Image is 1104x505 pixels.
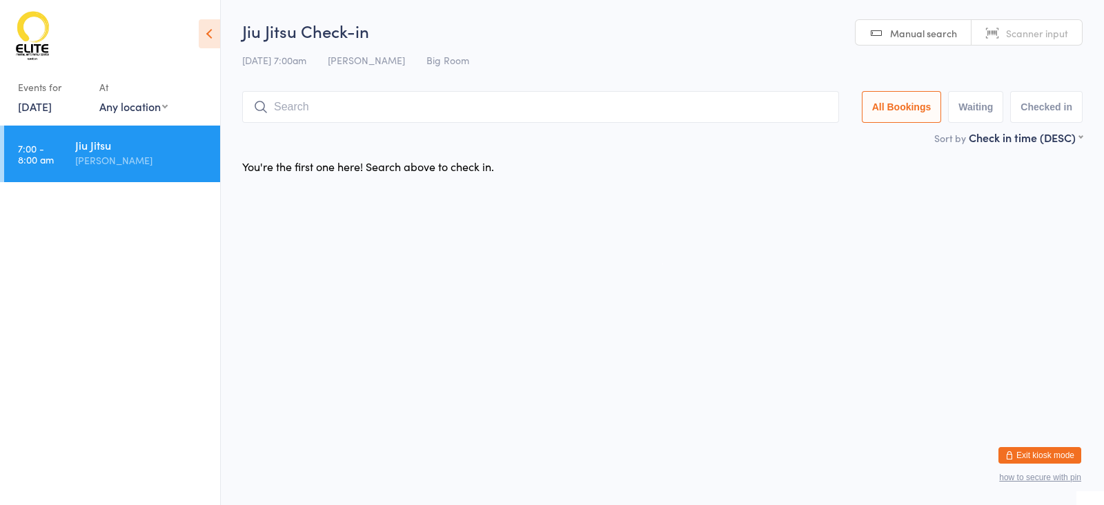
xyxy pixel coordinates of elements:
[999,473,1081,482] button: how to secure with pin
[99,99,168,114] div: Any location
[18,99,52,114] a: [DATE]
[99,76,168,99] div: At
[75,152,208,168] div: [PERSON_NAME]
[75,137,208,152] div: Jiu Jitsu
[242,159,494,174] div: You're the first one here! Search above to check in.
[862,91,942,123] button: All Bookings
[1006,26,1068,40] span: Scanner input
[328,53,405,67] span: [PERSON_NAME]
[969,130,1083,145] div: Check in time (DESC)
[934,131,966,145] label: Sort by
[18,143,54,165] time: 7:00 - 8:00 am
[890,26,957,40] span: Manual search
[14,10,50,62] img: Elite Martial Arts
[242,19,1083,42] h2: Jiu Jitsu Check-in
[242,53,306,67] span: [DATE] 7:00am
[18,76,86,99] div: Events for
[426,53,469,67] span: Big Room
[242,91,839,123] input: Search
[1010,91,1083,123] button: Checked in
[4,126,220,182] a: 7:00 -8:00 amJiu Jitsu[PERSON_NAME]
[998,447,1081,464] button: Exit kiosk mode
[948,91,1003,123] button: Waiting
